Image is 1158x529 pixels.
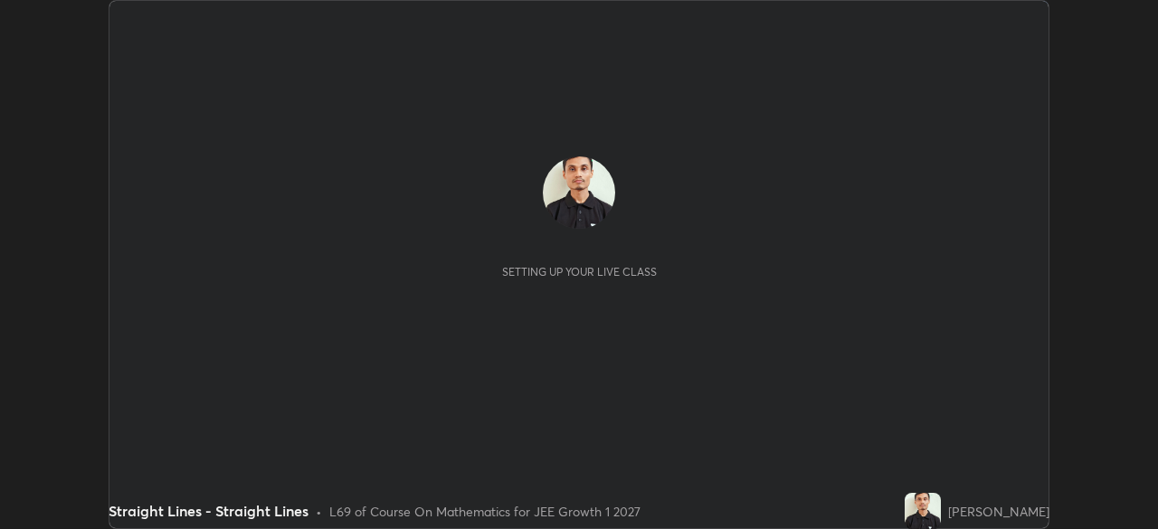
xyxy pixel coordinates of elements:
[329,502,641,521] div: L69 of Course On Mathematics for JEE Growth 1 2027
[543,156,615,229] img: 368b1ba42f3b40b8a21b0fa6d5f8aef6.jpg
[316,502,322,521] div: •
[948,502,1049,521] div: [PERSON_NAME]
[109,500,308,522] div: Straight Lines - Straight Lines
[502,265,657,279] div: Setting up your live class
[905,493,941,529] img: 368b1ba42f3b40b8a21b0fa6d5f8aef6.jpg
